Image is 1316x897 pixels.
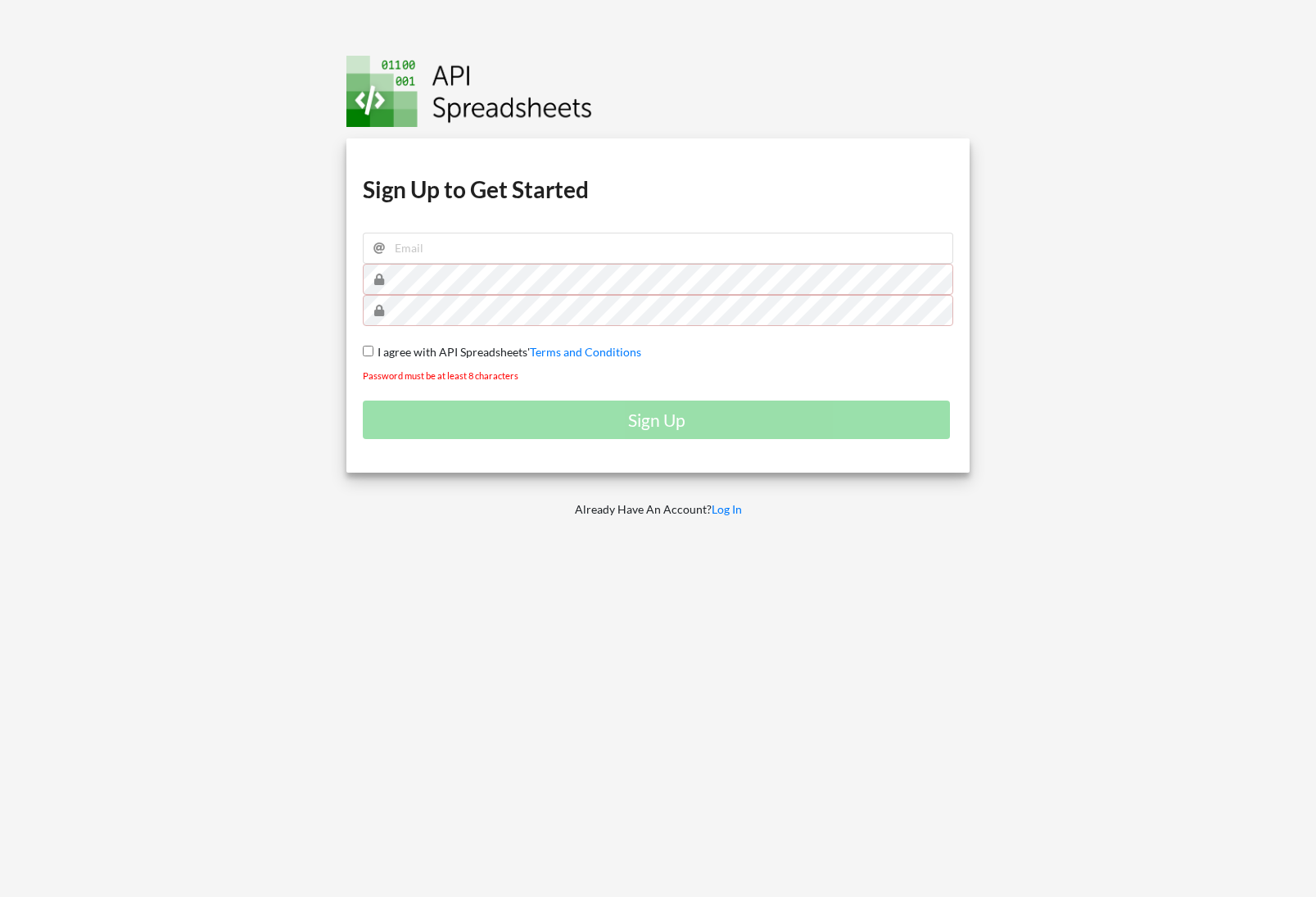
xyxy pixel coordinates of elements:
[335,501,981,518] p: Already Have An Account?
[712,502,742,516] a: Log In
[346,56,592,127] img: Logo.png
[373,345,530,359] span: I agree with API Spreadsheets'
[530,345,641,359] a: Terms and Conditions
[363,174,953,204] h1: Sign Up to Get Started
[363,233,953,264] input: Email
[363,370,518,381] small: Password must be at least 8 characters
